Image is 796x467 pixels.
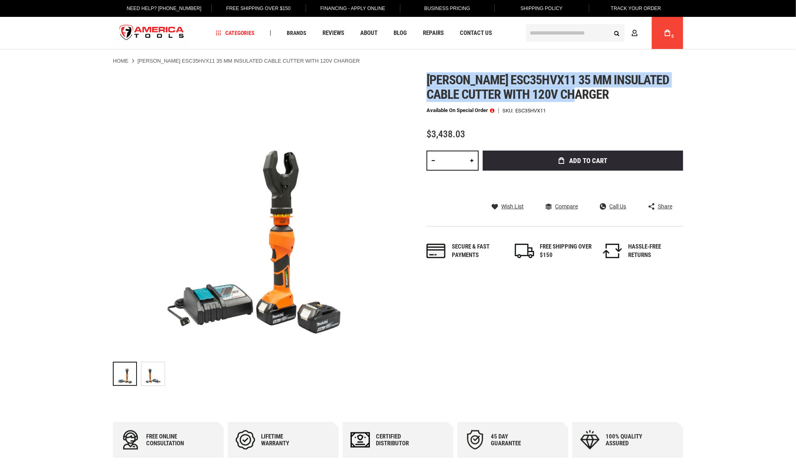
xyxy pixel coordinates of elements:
[146,433,194,447] div: Free online consultation
[376,433,424,447] div: Certified Distributor
[423,30,444,36] span: Repairs
[483,151,683,171] button: Add to Cart
[113,57,129,65] a: Home
[492,203,524,210] a: Wish List
[427,244,446,258] img: payments
[628,243,680,260] div: HASSLE-FREE RETURNS
[113,73,398,358] img: GREENLEE ESC35HVX11 35 MM INSULATED CABLE CUTTER WITH 120V CHARGER
[660,17,675,49] a: 0
[671,34,674,39] span: 0
[427,108,494,113] p: Available on Special Order
[113,18,191,48] img: America Tools
[515,244,534,258] img: shipping
[287,30,306,36] span: Brands
[427,72,669,102] span: [PERSON_NAME] esc35hvx11 35 mm insulated cable cutter with 120v charger
[515,108,546,113] div: ESC35HVX11
[502,108,515,113] strong: SKU
[555,204,578,209] span: Compare
[540,243,592,260] div: FREE SHIPPING OVER $150
[322,30,344,36] span: Reviews
[427,128,465,140] span: $3,438.03
[545,203,578,210] a: Compare
[609,25,625,41] button: Search
[390,28,410,39] a: Blog
[357,28,381,39] a: About
[460,30,492,36] span: Contact Us
[456,28,496,39] a: Contact Us
[216,30,255,36] span: Categories
[520,6,563,11] span: Shipping Policy
[141,362,165,385] img: GREENLEE ESC35HVX11 35 MM INSULATED CABLE CUTTER WITH 120V CHARGER
[658,204,672,209] span: Share
[569,157,608,164] span: Add to Cart
[360,30,378,36] span: About
[600,203,627,210] a: Call Us
[610,204,627,209] span: Call Us
[113,18,191,48] a: store logo
[261,433,309,447] div: Lifetime warranty
[212,28,258,39] a: Categories
[419,28,447,39] a: Repairs
[491,433,539,447] div: 45 day Guarantee
[283,28,310,39] a: Brands
[452,243,504,260] div: Secure & fast payments
[394,30,407,36] span: Blog
[603,244,622,258] img: returns
[606,433,654,447] div: 100% quality assured
[319,28,348,39] a: Reviews
[137,58,360,64] strong: [PERSON_NAME] ESC35HVX11 35 MM INSULATED CABLE CUTTER WITH 120V CHARGER
[113,358,141,390] div: GREENLEE ESC35HVX11 35 MM INSULATED CABLE CUTTER WITH 120V CHARGER
[501,204,524,209] span: Wish List
[141,358,165,390] div: GREENLEE ESC35HVX11 35 MM INSULATED CABLE CUTTER WITH 120V CHARGER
